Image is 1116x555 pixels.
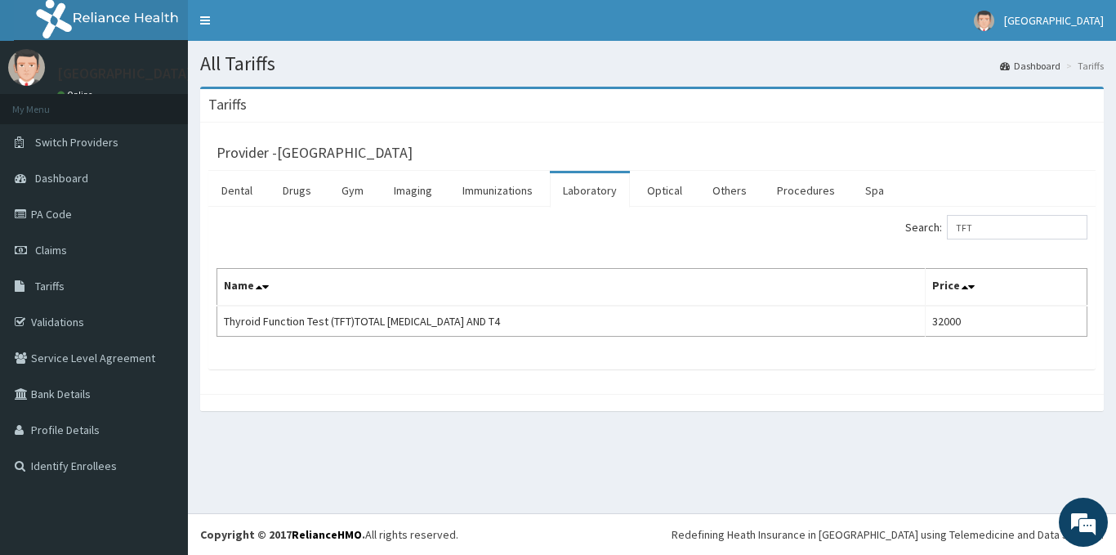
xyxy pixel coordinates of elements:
th: Name [217,269,926,307]
a: Online [57,89,96,101]
div: Redefining Heath Insurance in [GEOGRAPHIC_DATA] using Telemedicine and Data Science! [672,526,1104,543]
a: Optical [634,173,695,208]
a: Drugs [270,173,324,208]
a: Gym [328,173,377,208]
a: Others [699,173,760,208]
a: Imaging [381,173,445,208]
strong: Copyright © 2017 . [200,527,365,542]
input: Search: [947,215,1087,239]
h3: Tariffs [208,97,247,112]
td: 32000 [926,306,1087,337]
td: Thyroid Function Test (TFT)TOTAL [MEDICAL_DATA] AND T4 [217,306,926,337]
a: Procedures [764,173,848,208]
a: Dental [208,173,266,208]
label: Search: [905,215,1087,239]
span: Claims [35,243,67,257]
footer: All rights reserved. [188,513,1116,555]
a: Spa [852,173,897,208]
img: User Image [974,11,994,31]
a: Immunizations [449,173,546,208]
a: RelianceHMO [292,527,362,542]
th: Price [926,269,1087,307]
img: User Image [8,49,45,86]
span: Dashboard [35,171,88,186]
span: Switch Providers [35,135,118,150]
p: [GEOGRAPHIC_DATA] [57,66,192,81]
a: Laboratory [550,173,630,208]
h3: Provider - [GEOGRAPHIC_DATA] [217,145,413,160]
li: Tariffs [1062,59,1104,73]
span: Tariffs [35,279,65,293]
a: Dashboard [1000,59,1060,73]
span: [GEOGRAPHIC_DATA] [1004,13,1104,28]
h1: All Tariffs [200,53,1104,74]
